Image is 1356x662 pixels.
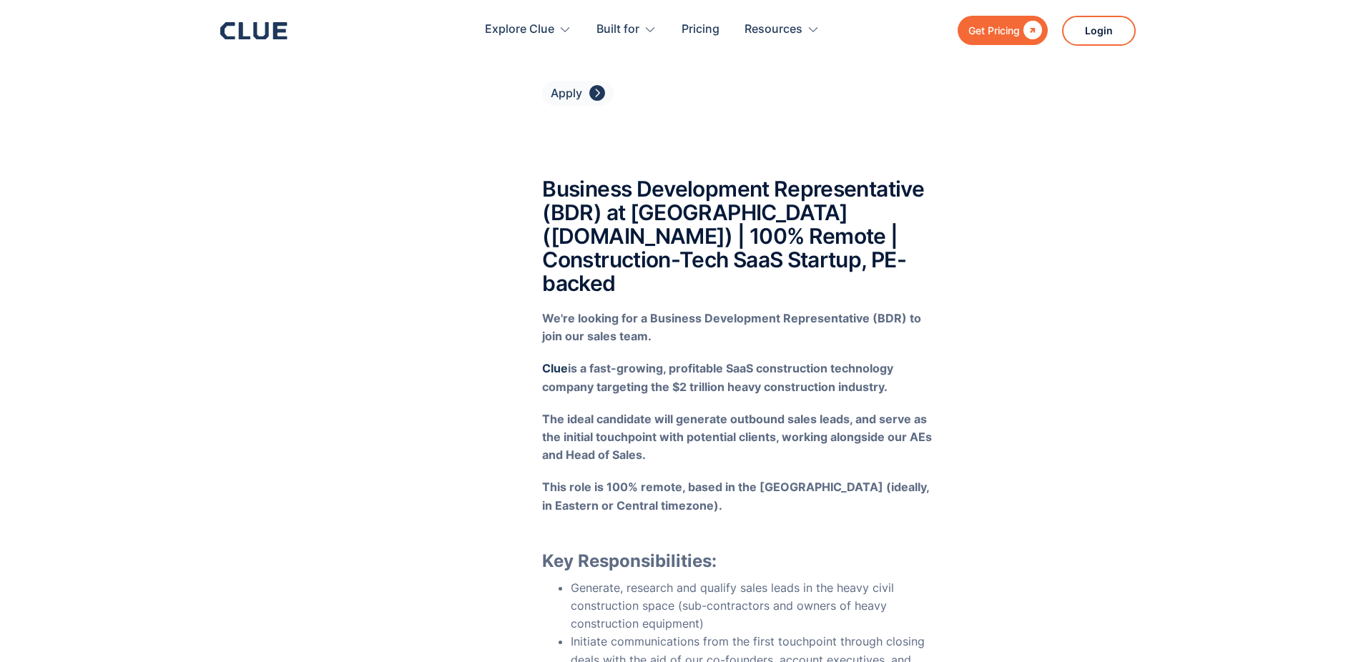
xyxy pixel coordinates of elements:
[542,529,935,572] h3: Key Responsibilities:
[542,412,932,462] strong: The ideal candidate will generate outbound sales leads, and serve as the initial touchpoint with ...
[542,177,935,295] h2: Business Development Representative (BDR) at [GEOGRAPHIC_DATA] ([DOMAIN_NAME]) | 100% Remote | Co...
[485,7,571,52] div: Explore Clue
[571,579,935,633] li: Generate, research and qualify sales leads in the heavy civil construction space (sub-contractors...
[1020,21,1042,39] div: 
[485,7,554,52] div: Explore Clue
[542,81,614,106] a: Apply
[542,361,893,393] strong: is a fast-growing, profitable SaaS construction technology company targeting the $2 trillion heav...
[542,310,935,345] p: ‍
[596,7,657,52] div: Built for
[589,84,605,102] div: 
[1062,16,1136,46] a: Login
[542,361,568,375] a: Clue
[596,7,639,52] div: Built for
[551,84,582,102] div: Apply
[1099,462,1356,662] iframe: Chat Widget
[682,7,719,52] a: Pricing
[745,7,802,52] div: Resources
[958,16,1048,45] a: Get Pricing
[542,311,921,343] strong: We're looking for a Business Development Representative (BDR) to join our sales team.
[968,21,1020,39] div: Get Pricing
[542,480,929,512] strong: This role is 100% remote, based in the [GEOGRAPHIC_DATA] (ideally, in Eastern or Central timezone).
[745,7,820,52] div: Resources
